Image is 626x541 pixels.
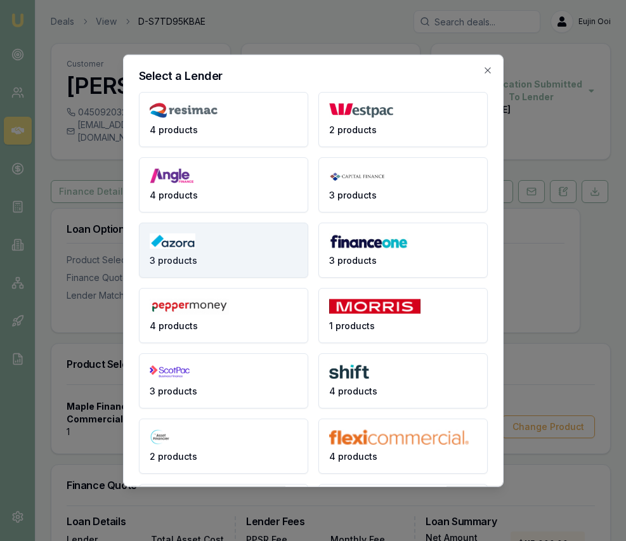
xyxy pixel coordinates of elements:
[150,233,195,249] img: Azora
[329,429,469,445] img: flexicommercial
[329,363,370,379] img: Shift
[318,222,488,277] button: 3 products
[318,418,488,473] button: 4 products
[150,123,198,136] span: 4 products
[150,298,229,314] img: Pepper Money
[150,254,197,266] span: 3 products
[318,353,488,408] button: 4 products
[150,188,198,201] span: 4 products
[150,167,195,183] img: Angle Finance
[139,418,308,473] button: 2 products
[139,70,488,81] h2: Select a Lender
[329,319,375,332] span: 1 products
[329,254,377,266] span: 3 products
[150,363,190,379] img: ScotPac
[329,102,393,118] img: Westpac
[329,298,421,314] img: Morris Finance
[318,287,488,342] button: 1 products
[139,287,308,342] button: 4 products
[329,450,377,462] span: 4 products
[150,319,198,332] span: 4 products
[139,483,308,538] button: 3 products
[139,91,308,147] button: 4 products
[329,384,377,397] span: 4 products
[329,188,377,201] span: 3 products
[150,102,218,118] img: Resimac
[329,233,408,249] img: Finance One
[329,167,386,183] img: Capital Finance
[318,157,488,212] button: 3 products
[318,91,488,147] button: 2 products
[318,483,488,538] button: 1 products
[150,429,171,445] img: The Asset Financier
[139,353,308,408] button: 3 products
[150,384,197,397] span: 3 products
[139,222,308,277] button: 3 products
[139,157,308,212] button: 4 products
[329,123,377,136] span: 2 products
[150,450,197,462] span: 2 products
